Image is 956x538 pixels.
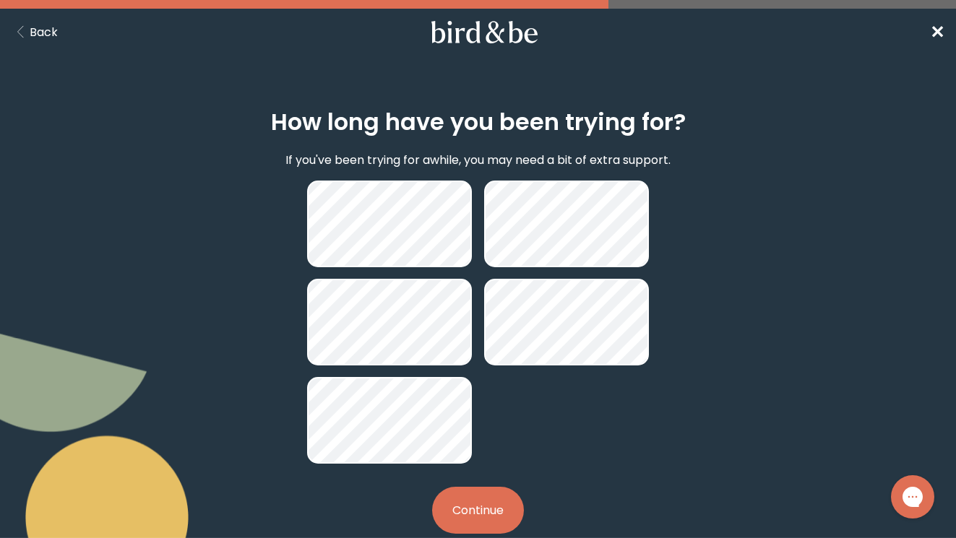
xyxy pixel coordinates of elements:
h2: How long have you been trying for? [271,105,686,139]
button: Continue [432,487,524,534]
button: Back Button [12,23,58,41]
a: ✕ [930,19,944,45]
p: If you've been trying for awhile, you may need a bit of extra support. [285,151,671,169]
span: ✕ [930,20,944,44]
iframe: Gorgias live chat messenger [884,470,942,524]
